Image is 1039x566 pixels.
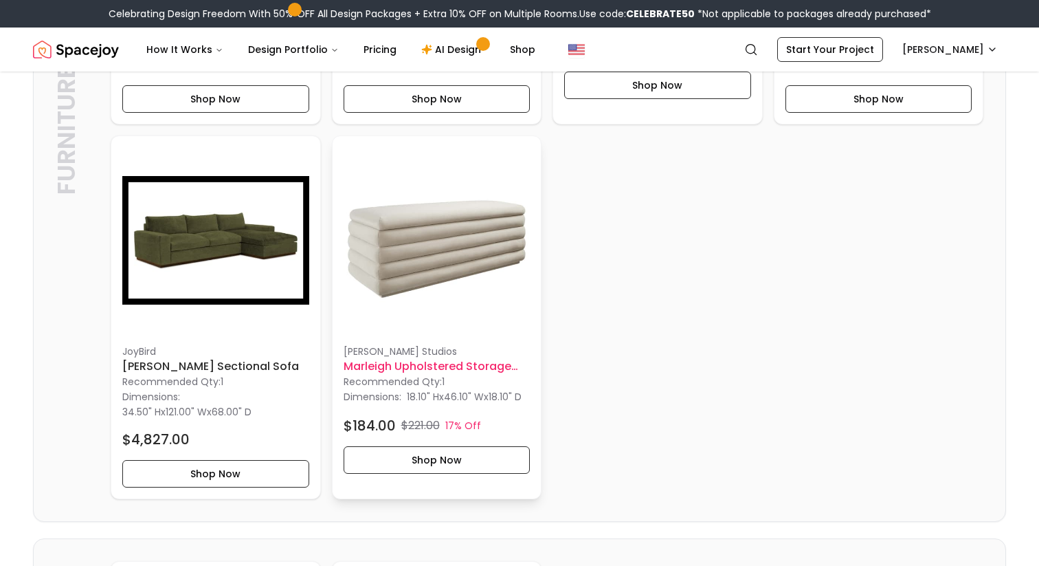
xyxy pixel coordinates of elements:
[344,85,530,113] button: Shop Now
[444,390,484,404] span: 46.10" W
[135,36,234,63] button: How It Works
[212,405,252,419] span: 68.00" D
[407,390,439,404] span: 18.10" H
[33,28,1006,72] nav: Global
[122,405,161,419] span: 34.50" H
[344,345,530,358] p: [PERSON_NAME] Studios
[109,7,931,21] div: Celebrating Design Freedom With 50% OFF All Design Packages + Extra 10% OFF on Multiple Rooms.
[785,85,972,113] button: Shop Now
[122,375,309,389] p: Recommended Qty: 1
[111,135,321,500] a: Holt Sectional sofa imageJoyBird[PERSON_NAME] Sectional sofaRecommended Qty:1Dimensions:34.50" Hx...
[332,135,542,500] a: Marleigh Upholstered Storage Bench image[PERSON_NAME] StudiosMarleigh Upholstered Storage BenchRe...
[344,416,396,435] h4: $184.00
[166,405,207,419] span: 121.00" W
[122,147,309,334] img: Holt Sectional sofa image
[695,7,931,21] span: *Not applicable to packages already purchased*
[344,358,530,375] h6: Marleigh Upholstered Storage Bench
[579,7,695,21] span: Use code:
[499,36,546,63] a: Shop
[344,375,530,389] p: Recommended Qty: 1
[344,389,401,405] p: Dimensions:
[353,36,407,63] a: Pricing
[122,389,180,405] p: Dimensions:
[122,460,309,488] button: Shop Now
[777,37,883,62] a: Start Your Project
[344,446,530,474] button: Shop Now
[122,405,252,419] p: x x
[894,37,1006,62] button: [PERSON_NAME]
[626,7,695,21] b: CELEBRATE50
[564,72,751,99] button: Shop Now
[489,390,522,404] span: 18.10" D
[122,430,190,449] h4: $4,827.00
[122,358,309,375] h6: [PERSON_NAME] Sectional sofa
[407,390,522,404] p: x x
[33,36,119,63] img: Spacejoy Logo
[332,135,542,500] div: Marleigh Upholstered Storage Bench
[344,147,530,334] img: Marleigh Upholstered Storage Bench image
[111,135,321,500] div: Holt Sectional sofa
[33,36,119,63] a: Spacejoy
[122,85,309,113] button: Shop Now
[410,36,496,63] a: AI Design
[122,345,309,358] p: JoyBird
[568,41,585,58] img: United States
[135,36,546,63] nav: Main
[401,417,440,434] p: $221.00
[445,419,481,433] p: 17% Off
[237,36,350,63] button: Design Portfolio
